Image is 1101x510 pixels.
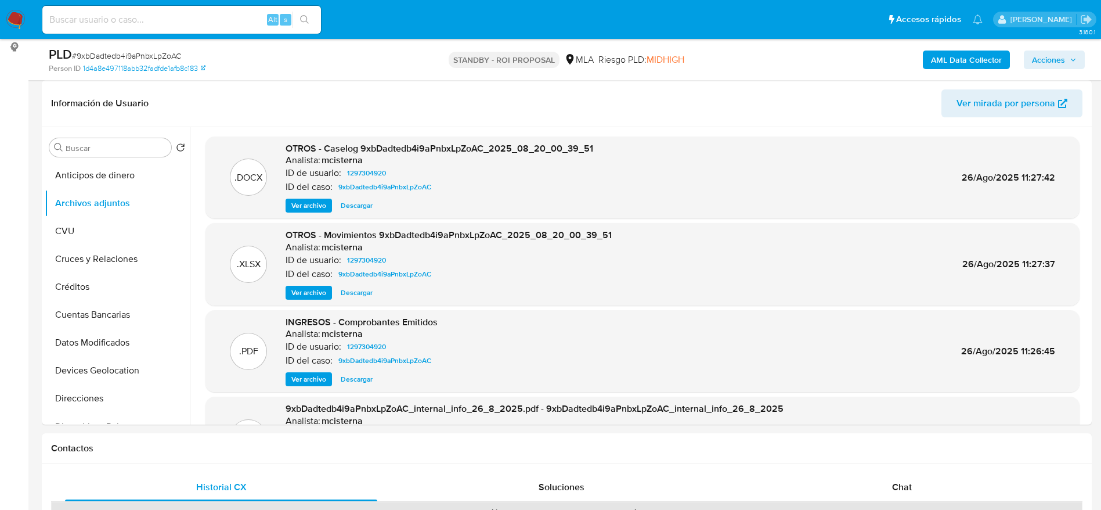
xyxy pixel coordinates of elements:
a: 9xbDadtedb4i9aPnbxLpZoAC [334,354,436,368]
p: .PDF [239,345,258,358]
span: Riesgo PLD: [598,53,684,66]
a: 1297304920 [342,340,391,354]
button: Buscar [54,143,63,152]
button: search-icon [293,12,316,28]
button: Descargar [335,286,378,300]
p: ID de usuario: [286,254,341,266]
p: Analista: [286,328,320,340]
h1: Contactos [51,443,1082,454]
button: AML Data Collector [923,51,1010,69]
button: Dispositivos Point [45,412,190,440]
span: 26/Ago/2025 11:27:42 [962,171,1055,184]
b: AML Data Collector [931,51,1002,69]
span: MIDHIGH [647,53,684,66]
p: Analista: [286,242,320,253]
button: Descargar [335,199,378,213]
span: Ver mirada por persona [956,89,1055,117]
h6: mcisterna [322,415,363,427]
span: OTROS - Caselog 9xbDadtedb4i9aPnbxLpZoAC_2025_08_20_00_39_51 [286,142,593,155]
p: elaine.mcfarlane@mercadolibre.com [1010,14,1076,25]
span: 9xbDadtedb4i9aPnbxLpZoAC_internal_info_26_8_2025.pdf - 9xbDadtedb4i9aPnbxLpZoAC_internal_info_26_... [286,402,784,415]
span: Accesos rápidos [896,13,961,26]
span: INGRESOS - Comprobantes Emitidos [286,315,438,329]
button: Descargar [335,372,378,386]
a: 1d4a8e497118abb32fadfde1afb8c183 [83,63,205,74]
span: Ver archivo [291,200,326,211]
h1: Información de Usuario [51,98,149,109]
button: Archivos adjuntos [45,189,190,217]
button: Anticipos de dinero [45,161,190,189]
span: Ver archivo [291,287,326,299]
p: ID de usuario: [286,167,341,179]
button: Acciones [1024,51,1085,69]
a: 9xbDadtedb4i9aPnbxLpZoAC [334,267,436,281]
span: 3.160.1 [1079,27,1095,37]
span: 9xbDadtedb4i9aPnbxLpZoAC [338,267,431,281]
button: Cruces y Relaciones [45,245,190,273]
b: Person ID [49,63,81,74]
button: Volver al orden por defecto [176,143,185,156]
h6: mcisterna [322,328,363,340]
button: Ver archivo [286,372,332,386]
span: 9xbDadtedb4i9aPnbxLpZoAC [338,180,431,194]
a: 1297304920 [342,253,391,267]
p: ID del caso: [286,268,333,280]
button: Datos Modificados [45,329,190,357]
p: ID del caso: [286,181,333,193]
p: STANDBY - ROI PROPOSAL [449,52,559,68]
span: # 9xbDadtedb4i9aPnbxLpZoAC [72,50,181,62]
a: 9xbDadtedb4i9aPnbxLpZoAC [334,180,436,194]
p: Analista: [286,415,320,427]
a: Notificaciones [973,15,983,24]
span: Alt [268,14,277,25]
p: ID de usuario: [286,341,341,353]
p: ID del caso: [286,355,333,367]
button: Direcciones [45,385,190,412]
p: .XLSX [237,258,261,271]
span: 1297304920 [347,340,386,354]
input: Buscar [66,143,167,153]
h6: mcisterna [322,242,363,253]
button: Ver archivo [286,199,332,213]
button: CVU [45,217,190,245]
span: 1297304920 [347,253,386,267]
span: Chat [892,480,912,494]
h6: mcisterna [322,155,363,166]
button: Ver mirada por persona [941,89,1082,117]
a: 1297304920 [342,166,391,180]
span: 1297304920 [347,166,386,180]
input: Buscar usuario o caso... [42,12,321,27]
a: Salir [1080,13,1092,26]
span: 9xbDadtedb4i9aPnbxLpZoAC [338,354,431,368]
button: Ver archivo [286,286,332,300]
span: Acciones [1032,51,1065,69]
p: Analista: [286,155,320,166]
button: Devices Geolocation [45,357,190,385]
span: 26/Ago/2025 11:27:37 [962,257,1055,271]
span: Descargar [341,200,373,211]
button: Créditos [45,273,190,301]
span: Ver archivo [291,373,326,385]
span: Soluciones [539,480,584,494]
span: OTROS - Movimientos 9xbDadtedb4i9aPnbxLpZoAC_2025_08_20_00_39_51 [286,228,612,242]
p: .DOCX [234,171,262,184]
b: PLD [49,45,72,63]
div: MLA [564,53,594,66]
span: s [284,14,287,25]
button: Cuentas Bancarias [45,301,190,329]
span: Historial CX [196,480,247,494]
span: Descargar [341,373,373,385]
span: Descargar [341,287,373,299]
span: 26/Ago/2025 11:26:45 [961,344,1055,358]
